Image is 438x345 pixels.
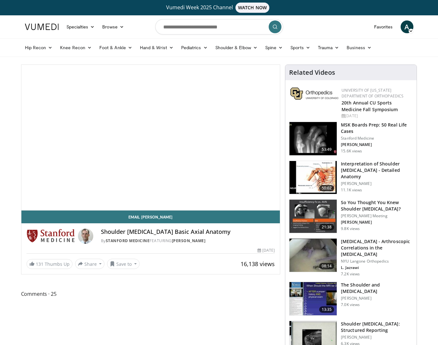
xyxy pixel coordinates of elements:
[341,149,362,154] p: 15.6K views
[342,113,411,119] div: [DATE]
[289,239,337,272] img: mri_correlation_1.png.150x105_q85_crop-smart_upscale.jpg
[289,161,337,194] img: b344877d-e8e2-41e4-9927-e77118ec7d9d.150x105_q85_crop-smart_upscale.jpg
[341,142,413,147] p: [PERSON_NAME]
[341,181,413,186] p: [PERSON_NAME]
[25,24,59,30] img: VuMedi Logo
[36,261,43,267] span: 131
[290,88,338,100] img: 355603a8-37da-49b6-856f-e00d7e9307d3.png.150x105_q85_autocrop_double_scale_upscale_version-0.2.png
[341,265,413,270] p: L. Jazrawi
[106,238,150,243] a: Stanford Medicine
[101,228,275,235] h4: Shoulder [MEDICAL_DATA] Basic Axial Anatomy
[21,211,280,223] a: Email [PERSON_NAME]
[287,41,314,54] a: Sports
[341,272,360,277] p: 7.2K views
[341,238,413,257] h3: [MEDICAL_DATA] - Arthroscopic Correlations in the [MEDICAL_DATA]
[341,136,413,141] p: Stanford Medicine
[341,296,413,301] p: [PERSON_NAME]
[341,188,362,193] p: 11.1K views
[261,41,287,54] a: Spine
[319,306,334,313] span: 13:35
[319,224,334,230] span: 21:38
[319,146,334,153] span: 53:49
[401,20,413,33] a: A
[289,282,413,316] a: 13:35 The Shoulder and [MEDICAL_DATA] [PERSON_NAME] 7.0K views
[96,41,136,54] a: Foot & Ankle
[155,19,283,34] input: Search topics, interventions
[172,238,206,243] a: [PERSON_NAME]
[21,290,280,298] span: Comments 25
[342,100,398,112] a: 20th Annual CU Sports Medicine Fall Symposium
[342,88,403,99] a: University of [US_STATE] Department of Orthopaedics
[27,228,75,244] img: Stanford Medicine
[27,259,73,269] a: 131 Thumbs Up
[257,248,275,253] div: [DATE]
[341,122,413,134] h3: MSK Boards Prep: 50 Real Life Cases
[341,220,413,225] p: [PERSON_NAME]
[75,259,105,269] button: Share
[289,122,337,155] img: -obq8PbsAZBgmTg34xMDoxOjBrO-I4W8.150x105_q85_crop-smart_upscale.jpg
[107,259,140,269] button: Save to
[314,41,343,54] a: Trauma
[341,226,360,231] p: 9.8K views
[341,335,413,340] p: [PERSON_NAME]
[343,41,375,54] a: Business
[341,302,360,307] p: 7.0K views
[289,238,413,277] a: 08:14 [MEDICAL_DATA] - Arthroscopic Correlations in the [MEDICAL_DATA] NYU Langone Orthopedics L....
[177,41,211,54] a: Pediatrics
[289,199,413,233] a: 21:38 So You Thought You Knew Shoulder [MEDICAL_DATA]? [PERSON_NAME] Meeting [PERSON_NAME] 9.8K v...
[341,282,413,295] h3: The Shoulder and [MEDICAL_DATA]
[289,282,337,315] img: 320827_0000_1.png.150x105_q85_crop-smart_upscale.jpg
[319,263,334,269] span: 08:14
[289,122,413,156] a: 53:49 MSK Boards Prep: 50 Real Life Cases Stanford Medicine [PERSON_NAME] 15.6K views
[289,200,337,233] img: 2e61534f-2f66-4c4f-9b14-2c5f2cca558f.150x105_q85_crop-smart_upscale.jpg
[319,185,334,191] span: 50:02
[98,20,128,33] a: Browse
[63,20,99,33] a: Specialties
[370,20,397,33] a: Favorites
[341,259,413,264] p: NYU Langone Orthopedics
[341,161,413,180] h3: Interpretation of Shoulder [MEDICAL_DATA] - Detailed Anatomy
[21,65,280,211] video-js: Video Player
[101,238,275,244] div: By FEATURING
[235,3,269,13] span: WATCH NOW
[289,161,413,195] a: 50:02 Interpretation of Shoulder [MEDICAL_DATA] - Detailed Anatomy [PERSON_NAME] 11.1K views
[341,321,413,333] h3: Shoulder [MEDICAL_DATA]: Structured Reporting
[136,41,177,54] a: Hand & Wrist
[289,69,335,76] h4: Related Videos
[21,41,57,54] a: Hip Recon
[211,41,261,54] a: Shoulder & Elbow
[56,41,96,54] a: Knee Recon
[26,3,412,13] a: Vumedi Week 2025 ChannelWATCH NOW
[78,228,93,244] img: Avatar
[341,213,413,218] p: [PERSON_NAME] Meeting
[341,199,413,212] h3: So You Thought You Knew Shoulder [MEDICAL_DATA]?
[241,260,275,268] span: 16,138 views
